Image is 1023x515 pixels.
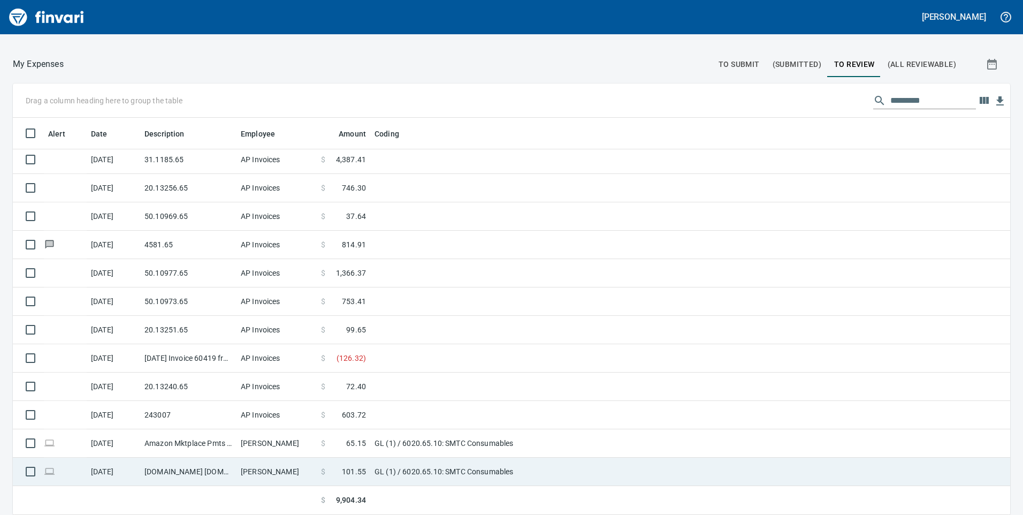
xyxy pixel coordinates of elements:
td: [DATE] [87,316,140,344]
td: 50.10977.65 [140,259,236,287]
span: $ [321,495,325,506]
button: Show transactions within a particular date range [976,51,1010,77]
td: AP Invoices [236,344,317,373]
td: [DATE] Invoice 60419 from [PERSON_NAME] Lumber Co (1-10777) [140,344,236,373]
td: [DATE] [87,287,140,316]
td: 4581.65 [140,231,236,259]
span: Date [91,127,121,140]
span: 4,387.41 [336,154,366,165]
span: 1,366.37 [336,268,366,278]
td: [DATE] [87,259,140,287]
td: AP Invoices [236,316,317,344]
td: AP Invoices [236,287,317,316]
td: 50.10973.65 [140,287,236,316]
td: 31.1185.65 [140,146,236,174]
td: AP Invoices [236,146,317,174]
span: 603.72 [342,410,366,420]
span: 99.65 [346,324,366,335]
span: $ [321,154,325,165]
span: $ [321,353,325,363]
nav: breadcrumb [13,58,64,71]
h5: [PERSON_NAME] [922,11,986,22]
span: $ [321,466,325,477]
span: Online transaction [44,440,55,446]
button: Download table [992,93,1008,109]
span: $ [321,211,325,222]
span: Alert [48,127,79,140]
td: [DOMAIN_NAME] [DOMAIN_NAME][URL] WA [140,458,236,486]
span: $ [321,296,325,307]
span: Description [144,127,185,140]
td: GL (1) / 6020.65.10: SMTC Consumables [370,458,638,486]
p: Drag a column heading here to group the table [26,95,182,106]
span: Date [91,127,108,140]
td: 243007 [140,401,236,429]
td: [DATE] [87,401,140,429]
td: AP Invoices [236,373,317,401]
img: Finvari [6,4,87,30]
span: ( 126.32 ) [337,353,366,363]
td: Amazon Mktplace Pmts [DOMAIN_NAME][URL] WA [140,429,236,458]
span: 814.91 [342,239,366,250]
td: [DATE] [87,146,140,174]
td: 20.13240.65 [140,373,236,401]
td: [DATE] [87,202,140,231]
span: Employee [241,127,275,140]
span: 9,904.34 [336,495,366,506]
td: 20.13251.65 [140,316,236,344]
td: [DATE] [87,344,140,373]
span: Coding [375,127,413,140]
td: AP Invoices [236,174,317,202]
span: 753.41 [342,296,366,307]
span: (Submitted) [773,58,821,71]
span: To Submit [719,58,760,71]
td: AP Invoices [236,202,317,231]
td: [DATE] [87,174,140,202]
span: $ [321,438,325,449]
span: Amount [325,127,366,140]
td: [PERSON_NAME] [236,458,317,486]
span: 37.64 [346,211,366,222]
td: [PERSON_NAME] [236,429,317,458]
span: $ [321,268,325,278]
span: Amount [339,127,366,140]
span: Alert [48,127,65,140]
td: GL (1) / 6020.65.10: SMTC Consumables [370,429,638,458]
span: Online transaction [44,468,55,475]
p: My Expenses [13,58,64,71]
span: $ [321,324,325,335]
td: [DATE] [87,458,140,486]
span: $ [321,239,325,250]
span: 746.30 [342,183,366,193]
td: [DATE] [87,373,140,401]
span: 65.15 [346,438,366,449]
span: Coding [375,127,399,140]
span: Employee [241,127,289,140]
td: 50.10969.65 [140,202,236,231]
button: [PERSON_NAME] [919,9,989,25]
td: [DATE] [87,231,140,259]
span: 72.40 [346,381,366,392]
span: Description [144,127,199,140]
td: AP Invoices [236,401,317,429]
span: 101.55 [342,466,366,477]
td: [DATE] [87,429,140,458]
td: AP Invoices [236,259,317,287]
span: (All Reviewable) [888,58,956,71]
button: Choose columns to display [976,93,992,109]
td: 20.13256.65 [140,174,236,202]
span: $ [321,410,325,420]
td: AP Invoices [236,231,317,259]
span: Has messages [44,241,55,248]
span: $ [321,183,325,193]
span: $ [321,381,325,392]
span: To Review [834,58,875,71]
